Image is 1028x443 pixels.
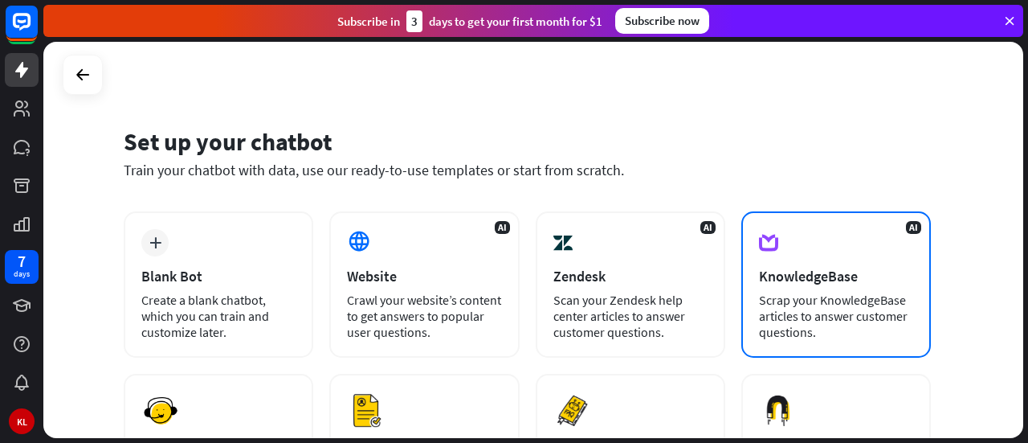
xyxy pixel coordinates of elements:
span: AI [700,221,716,234]
span: AI [495,221,510,234]
div: Subscribe in days to get your first month for $1 [337,10,602,32]
div: Zendesk [553,267,708,285]
i: plus [149,237,161,248]
div: KnowledgeBase [759,267,913,285]
div: days [14,269,30,280]
div: Set up your chatbot [124,126,931,157]
button: Open LiveChat chat widget [13,6,61,55]
div: Scrap your KnowledgeBase articles to answer customer questions. [759,292,913,340]
div: Crawl your website’s content to get answers to popular user questions. [347,292,501,340]
div: Scan your Zendesk help center articles to answer customer questions. [553,292,708,340]
div: Subscribe now [615,8,709,34]
span: AI [906,221,921,234]
div: Website [347,267,501,285]
div: Create a blank chatbot, which you can train and customize later. [141,292,296,340]
div: KL [9,408,35,434]
div: Blank Bot [141,267,296,285]
div: 7 [18,254,26,269]
div: 3 [406,10,422,32]
div: Train your chatbot with data, use our ready-to-use templates or start from scratch. [124,161,931,179]
a: 7 days [5,250,39,284]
